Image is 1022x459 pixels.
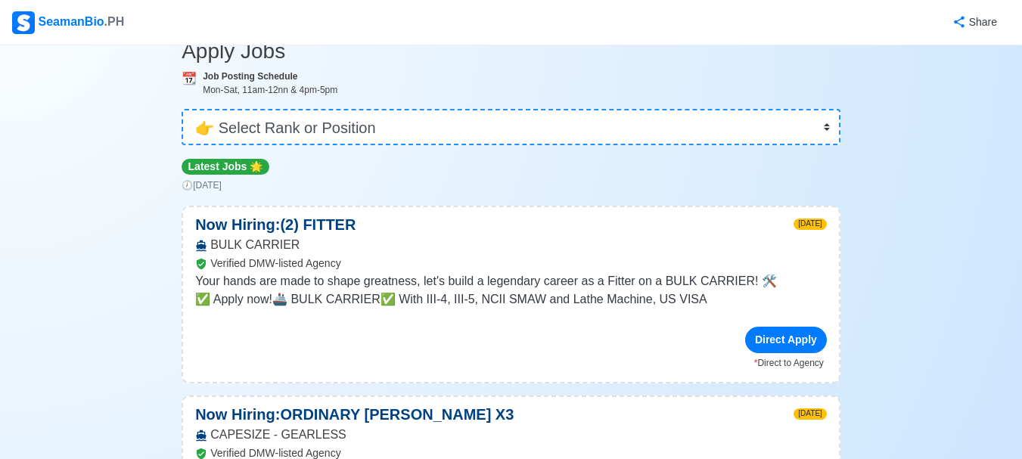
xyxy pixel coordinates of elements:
div: Your hands are made to shape greatness, let's build a legendary career as a Fitter on a BULK CARR... [183,272,839,327]
p: Direct to Agency [195,356,824,370]
b: Job Posting Schedule [203,71,297,82]
span: .PH [104,15,125,28]
div: Mon-Sat, 11am-12nn & 4pm-5pm [203,83,840,97]
span: 🕖 [DATE] [182,180,222,191]
span: Verified DMW-listed Agency [210,447,340,459]
span: [DATE] [794,408,826,420]
div: BULK CARRIER [183,236,839,272]
p: Now Hiring: ORDINARY [PERSON_NAME] X3 [183,403,526,426]
h3: Apply Jobs [182,39,840,64]
p: Now Hiring: (2) FITTER [183,213,368,236]
button: Share [937,8,1010,37]
p: Latest Jobs [182,159,269,175]
img: Logo [12,11,35,34]
span: calendar [182,72,197,85]
span: ✅ Apply now!🚢 BULK CARRIER✅ With III-4, III-5, NCII SMAW and Lathe Machine, US VISA [195,293,707,305]
span: Verified DMW-listed Agency [210,257,340,269]
div: Direct Apply [745,327,827,353]
span: star [250,160,262,172]
div: SeamanBio [12,11,124,34]
span: [DATE] [794,219,826,230]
